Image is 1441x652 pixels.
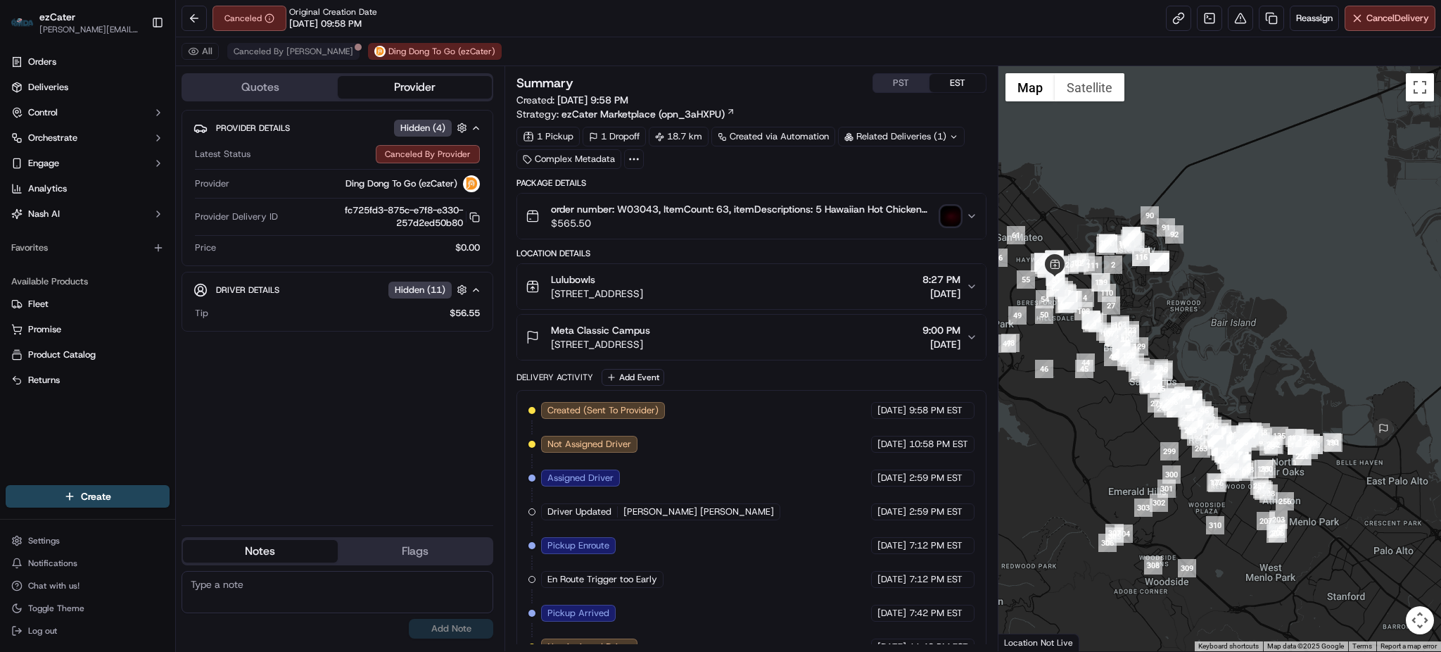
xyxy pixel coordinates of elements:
[1144,375,1162,393] div: 294
[44,218,114,230] span: [PERSON_NAME]
[99,311,170,322] a: Powered byPylon
[195,242,216,254] span: Price
[1055,295,1074,313] div: 53
[1144,365,1162,383] div: 31
[1187,427,1205,446] div: 162
[517,194,985,239] button: order number: W03043, ItemCount: 63, itemDescriptions: 5 Hawaiian Hot Chicken Bowl, 10 Steak Bowl...
[1070,253,1088,272] div: 101
[551,337,650,351] span: [STREET_ADDRESS]
[1055,281,1073,299] div: 63
[1140,376,1158,394] div: 291
[1218,444,1236,463] div: 312
[1226,425,1244,444] div: 260
[922,323,960,337] span: 9:00 PM
[1131,358,1150,376] div: 37
[561,107,725,121] span: ezCater Marketplace (opn_3aHXPU)
[1167,399,1185,418] div: 283
[1060,256,1079,274] div: 26
[1143,374,1162,392] div: 292
[289,6,377,18] span: Original Creation Date
[395,284,445,296] span: Hidden ( 11 )
[1296,12,1333,25] span: Reassign
[1290,6,1339,31] button: Reassign
[873,74,929,92] button: PST
[1236,427,1255,445] div: 262
[1068,254,1086,272] div: 122
[195,211,278,223] span: Provider Delivery ID
[1324,434,1342,452] div: 191
[28,56,56,68] span: Orders
[6,369,170,391] button: Returns
[1151,253,1169,271] div: 100
[6,531,170,551] button: Settings
[1259,484,1278,503] div: 208
[1174,387,1193,405] div: 286
[212,6,286,31] div: Canceled
[28,558,77,569] span: Notifications
[6,553,170,573] button: Notifications
[1007,226,1025,244] div: 61
[1031,253,1049,272] div: 62
[463,175,480,192] img: ddtg_logo_v2.png
[1148,394,1166,413] div: 279
[1218,445,1236,463] div: 224
[455,242,480,254] span: $0.00
[929,74,986,92] button: EST
[1208,427,1226,446] div: 275
[1117,352,1136,370] div: 125
[6,576,170,596] button: Chat with us!
[1208,430,1226,448] div: 270
[1105,524,1124,542] div: 307
[1288,437,1306,455] div: 134
[1216,446,1234,464] div: 210
[289,18,362,30] span: [DATE] 09:58 PM
[1126,353,1144,372] div: 38
[1295,430,1314,448] div: 192
[1214,444,1233,463] div: 238
[28,182,67,195] span: Analytics
[11,298,164,311] a: Fleet
[39,24,140,35] span: [PERSON_NAME][EMAIL_ADDRESS][DOMAIN_NAME]
[28,132,77,144] span: Orchestrate
[1064,291,1082,309] div: 76
[11,18,34,27] img: ezCater
[1104,348,1122,366] div: 43
[1116,236,1134,254] div: 114
[516,127,580,146] div: 1 Pickup
[1141,206,1159,225] div: 90
[1208,474,1226,492] div: 176
[28,298,49,311] span: Fleet
[1121,321,1139,339] div: 123
[1162,388,1180,406] div: 278
[1047,271,1065,289] div: 81
[561,107,735,121] a: ezCater Marketplace (opn_3aHXPU)
[1293,447,1311,465] div: 221
[1074,302,1093,320] div: 108
[551,287,643,301] span: [STREET_ADDRESS]
[1276,492,1294,510] div: 256
[1035,306,1053,324] div: 50
[1257,512,1275,530] div: 207
[838,127,965,146] div: Related Deliveries (1)
[516,77,573,89] h3: Summary
[1233,433,1251,451] div: 265
[1302,434,1320,452] div: 219
[28,374,60,387] span: Returns
[1238,460,1257,479] div: 198
[1150,494,1168,512] div: 302
[1034,253,1053,271] div: 12
[28,349,96,361] span: Product Catalog
[119,278,130,289] div: 💻
[1212,442,1230,460] div: 163
[182,43,219,60] button: All
[1115,525,1133,543] div: 304
[1269,524,1287,542] div: 206
[1055,73,1124,101] button: Show satellite imagery
[711,127,835,146] a: Created via Automation
[583,127,646,146] div: 1 Dropoff
[28,625,57,637] span: Log out
[1045,251,1063,269] div: 22
[11,323,164,336] a: Promise
[39,10,75,24] button: ezCater
[117,218,122,230] span: •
